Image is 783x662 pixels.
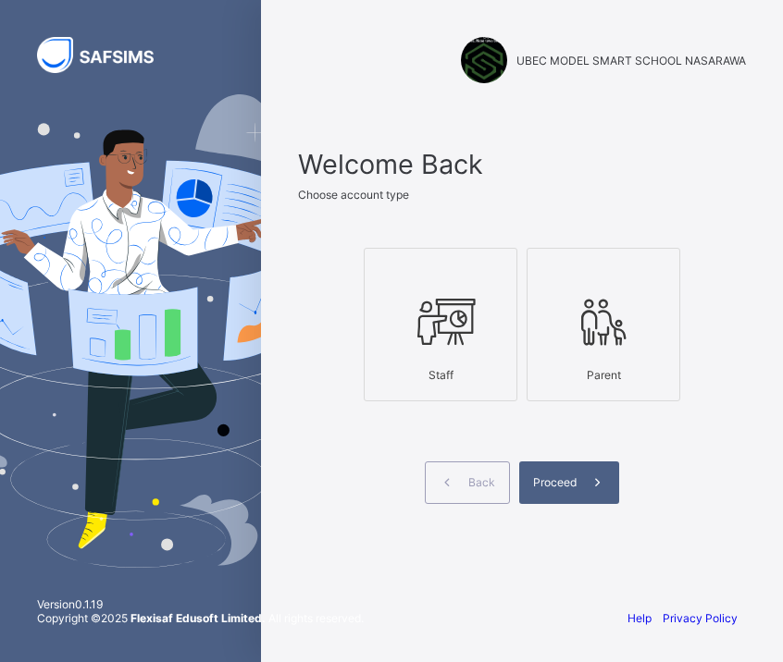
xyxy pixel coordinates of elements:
[516,54,746,67] span: UBEC MODEL SMART SCHOOL NASARAWA
[298,148,746,180] span: Welcome Back
[663,611,738,625] a: Privacy Policy
[374,359,507,391] div: Staff
[537,359,670,391] div: Parent
[533,475,577,489] span: Proceed
[37,611,364,625] span: Copyright © 2025 All rights reserved.
[468,475,495,489] span: Back
[628,611,652,625] a: Help
[130,611,266,625] strong: Flexisaf Edusoft Limited.
[37,597,364,611] span: Version 0.1.19
[298,188,409,202] span: Choose account type
[37,37,176,73] img: SAFSIMS Logo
